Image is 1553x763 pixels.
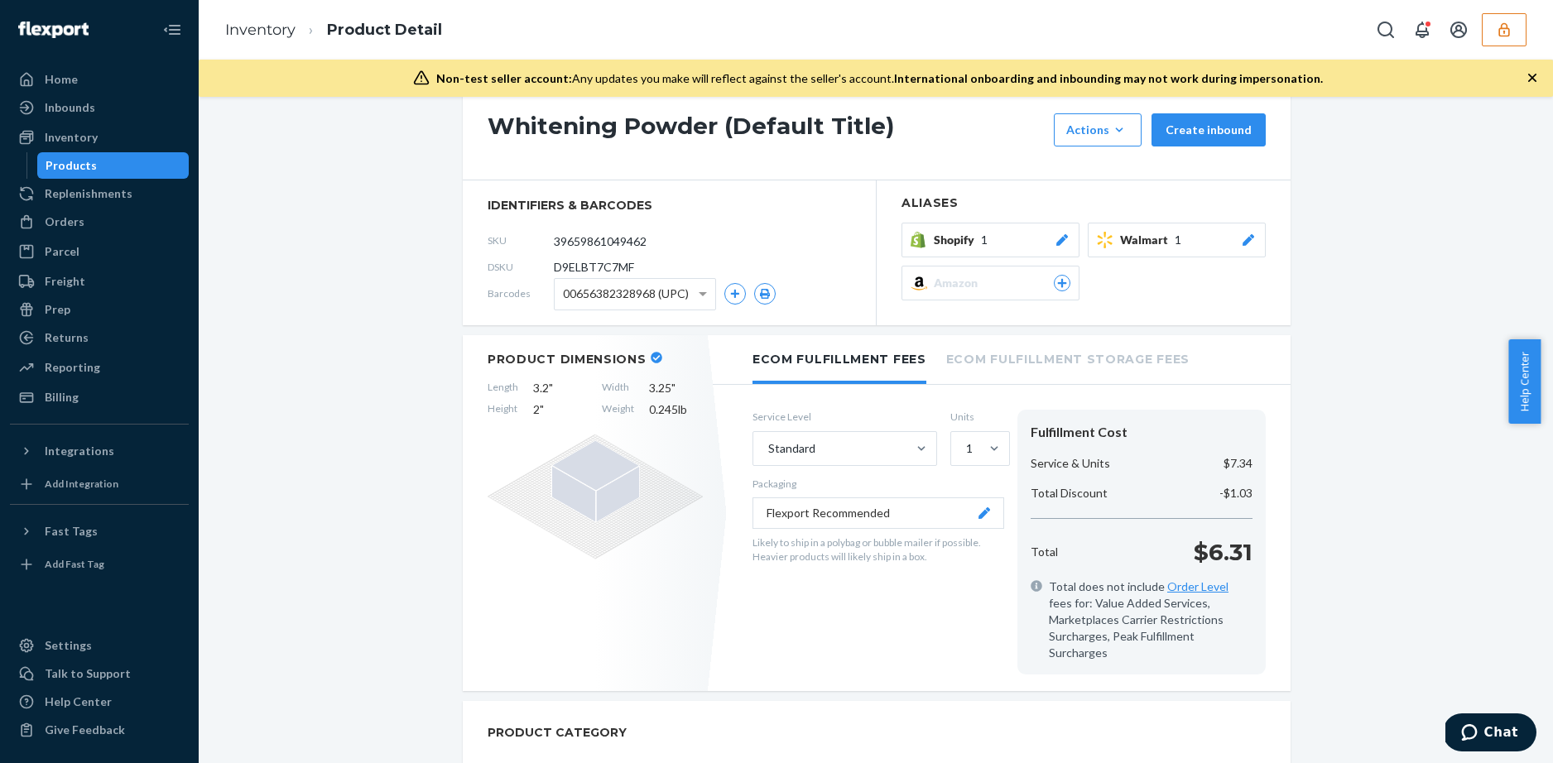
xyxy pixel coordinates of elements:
[488,286,554,300] span: Barcodes
[436,70,1323,87] div: Any updates you make will reflect against the seller's account.
[10,124,189,151] a: Inventory
[45,477,118,491] div: Add Integration
[10,324,189,351] a: Returns
[488,380,518,396] span: Length
[752,497,1004,529] button: Flexport Recommended
[327,21,442,39] a: Product Detail
[10,551,189,578] a: Add Fast Tag
[1219,485,1252,501] p: -$1.03
[10,66,189,93] a: Home
[10,632,189,659] a: Settings
[10,471,189,497] a: Add Integration
[549,381,553,395] span: "
[1054,113,1142,146] button: Actions
[10,296,189,323] a: Prep
[966,440,973,457] div: 1
[10,209,189,235] a: Orders
[767,440,768,457] input: Standard
[602,401,634,418] span: Weight
[1031,544,1058,560] p: Total
[10,94,189,121] a: Inbounds
[45,722,125,738] div: Give Feedback
[554,259,634,276] span: D9ELBT7C7MF
[10,518,189,545] button: Fast Tags
[902,197,1266,209] h2: Aliases
[934,275,984,291] span: Amazon
[45,693,112,710] div: Help Center
[10,660,189,687] button: Talk to Support
[946,335,1190,381] li: Ecom Fulfillment Storage Fees
[1445,713,1536,755] iframe: Opens a widget where you can chat to one of our agents
[964,440,966,457] input: 1
[45,99,95,116] div: Inbounds
[488,197,851,214] span: identifiers & barcodes
[533,380,587,396] span: 3.2
[45,185,132,202] div: Replenishments
[768,440,815,457] div: Standard
[981,232,988,248] span: 1
[10,238,189,265] a: Parcel
[1508,339,1541,424] button: Help Center
[488,260,554,274] span: DSKU
[488,113,1046,146] h1: Whitening Powder (Default Title)
[225,21,296,39] a: Inventory
[1194,535,1252,569] p: $6.31
[212,6,455,55] ol: breadcrumbs
[37,152,190,179] a: Products
[752,535,1004,564] p: Likely to ship in a polybag or bubble mailer if possible. Heavier products will likely ship in a ...
[1031,455,1110,472] p: Service & Units
[45,359,100,376] div: Reporting
[488,717,627,747] h2: PRODUCT CATEGORY
[10,180,189,207] a: Replenishments
[45,557,104,571] div: Add Fast Tag
[10,384,189,410] a: Billing
[18,22,89,38] img: Flexport logo
[45,273,85,290] div: Freight
[156,13,189,46] button: Close Navigation
[45,129,98,146] div: Inventory
[902,266,1079,300] button: Amazon
[1167,579,1228,593] a: Order Level
[950,410,1004,424] label: Units
[752,410,937,424] label: Service Level
[902,223,1079,257] button: Shopify1
[10,689,189,715] a: Help Center
[10,438,189,464] button: Integrations
[45,389,79,405] div: Billing
[1175,232,1181,248] span: 1
[671,381,676,395] span: "
[45,523,98,540] div: Fast Tags
[10,717,189,743] button: Give Feedback
[1152,113,1266,146] button: Create inbound
[436,71,572,85] span: Non-test seller account:
[1120,232,1175,248] span: Walmart
[45,443,114,459] div: Integrations
[1088,223,1266,257] button: Walmart1
[45,637,92,654] div: Settings
[752,477,1004,491] p: Packaging
[752,335,926,384] li: Ecom Fulfillment Fees
[1031,485,1108,501] p: Total Discount
[45,301,70,318] div: Prep
[45,214,84,230] div: Orders
[934,232,981,248] span: Shopify
[45,71,78,88] div: Home
[488,233,554,247] span: SKU
[563,280,689,308] span: 00656382328968 (UPC)
[649,401,703,418] span: 0.245 lb
[1224,455,1252,472] p: $7.34
[540,402,544,416] span: "
[488,352,647,367] h2: Product Dimensions
[602,380,634,396] span: Width
[45,665,131,682] div: Talk to Support
[45,329,89,346] div: Returns
[1442,13,1475,46] button: Open account menu
[1406,13,1439,46] button: Open notifications
[10,268,189,295] a: Freight
[488,401,518,418] span: Height
[45,243,79,260] div: Parcel
[1066,122,1129,138] div: Actions
[46,157,97,174] div: Products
